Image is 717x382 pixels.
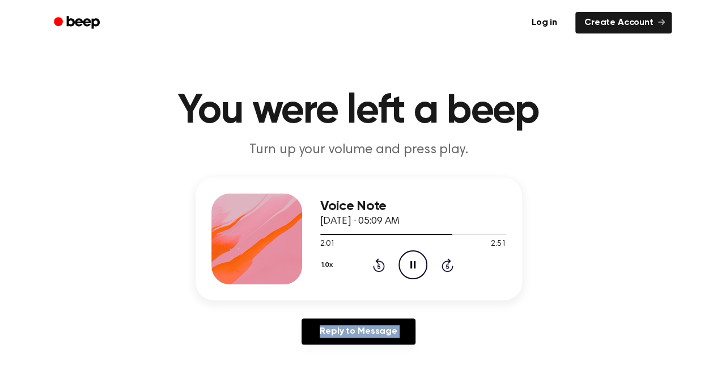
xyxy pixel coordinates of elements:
button: 1.0x [320,255,337,275]
p: Turn up your volume and press play. [141,141,576,159]
a: Reply to Message [302,318,415,345]
h1: You were left a beep [69,91,649,132]
h3: Voice Note [320,199,506,214]
a: Create Account [575,12,672,33]
span: 2:51 [491,238,506,250]
span: 2:01 [320,238,335,250]
span: [DATE] · 05:09 AM [320,216,400,226]
a: Log in [520,10,568,36]
a: Beep [46,12,110,34]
